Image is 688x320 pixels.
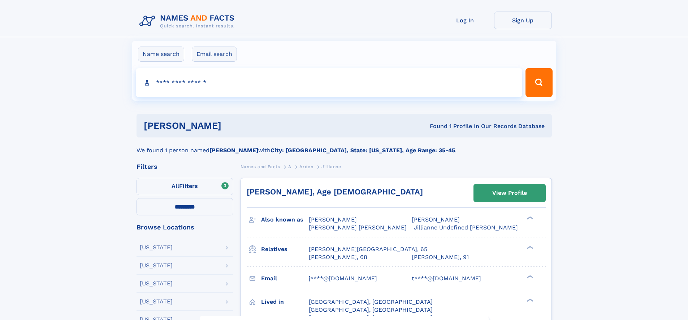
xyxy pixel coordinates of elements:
[474,184,545,202] a: View Profile
[140,245,173,250] div: [US_STATE]
[144,121,326,130] h1: [PERSON_NAME]
[247,187,423,196] a: [PERSON_NAME], Age [DEMOGRAPHIC_DATA]
[137,163,233,170] div: Filters
[309,253,367,261] a: [PERSON_NAME], 68
[525,274,534,279] div: ❯
[261,243,309,255] h3: Relatives
[140,299,173,304] div: [US_STATE]
[414,224,518,231] span: Jillianne Undefined [PERSON_NAME]
[136,68,523,97] input: search input
[241,162,280,171] a: Names and Facts
[309,306,433,313] span: [GEOGRAPHIC_DATA], [GEOGRAPHIC_DATA]
[321,164,341,169] span: Jillianne
[412,253,469,261] a: [PERSON_NAME], 91
[309,298,433,305] span: [GEOGRAPHIC_DATA], [GEOGRAPHIC_DATA]
[494,12,552,29] a: Sign Up
[525,216,534,220] div: ❯
[137,12,241,31] img: Logo Names and Facts
[412,216,460,223] span: [PERSON_NAME]
[309,224,407,231] span: [PERSON_NAME] [PERSON_NAME]
[492,185,527,201] div: View Profile
[172,183,179,189] span: All
[261,272,309,285] h3: Email
[309,216,357,223] span: [PERSON_NAME]
[209,147,258,154] b: [PERSON_NAME]
[192,47,237,62] label: Email search
[261,214,309,226] h3: Also known as
[525,68,552,97] button: Search Button
[140,281,173,286] div: [US_STATE]
[138,47,184,62] label: Name search
[137,178,233,195] label: Filters
[271,147,455,154] b: City: [GEOGRAPHIC_DATA], State: [US_STATE], Age Range: 35-45
[288,164,291,169] span: A
[299,164,313,169] span: Arden
[525,298,534,302] div: ❯
[299,162,313,171] a: Arden
[137,224,233,231] div: Browse Locations
[525,245,534,250] div: ❯
[140,263,173,268] div: [US_STATE]
[325,122,545,130] div: Found 1 Profile In Our Records Database
[137,137,552,155] div: We found 1 person named with .
[261,296,309,308] h3: Lived in
[288,162,291,171] a: A
[309,245,427,253] a: [PERSON_NAME][GEOGRAPHIC_DATA], 65
[436,12,494,29] a: Log In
